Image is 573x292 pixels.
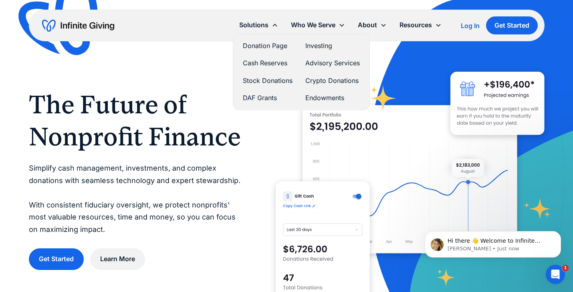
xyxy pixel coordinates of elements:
a: Learn More [90,248,145,270]
div: Log In [461,22,480,29]
a: Donation Page [243,40,293,51]
a: Log In [461,21,480,30]
div: Solutions [233,16,284,34]
div: About [358,20,377,30]
div: Resources [393,16,448,34]
a: Get Started [29,248,84,270]
iframe: Intercom notifications message [413,214,573,270]
a: Advisory Services [305,58,360,68]
span: 1 [562,265,569,271]
div: Who We Serve [284,16,351,34]
img: fundraising star [524,198,551,220]
a: Endowments [305,93,360,103]
iframe: Intercom live chat [546,265,565,284]
nav: Solutions [233,34,370,110]
a: Cash Reserves [243,58,293,68]
h1: The Future of Nonprofit Finance [29,89,244,153]
a: Investing [305,40,360,51]
a: Crypto Donations [305,75,360,86]
div: Resources [399,20,432,30]
a: home [42,19,114,32]
div: Solutions [239,20,268,30]
div: Who We Serve [291,20,335,30]
a: Get Started [486,16,538,34]
p: Simplify cash management, investments, and complex donations with seamless technology and expert ... [29,162,244,236]
a: DAF Grants [243,93,293,103]
img: nonprofit donation platform [303,105,517,253]
a: Stock Donations [243,75,293,86]
div: About [351,16,393,34]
